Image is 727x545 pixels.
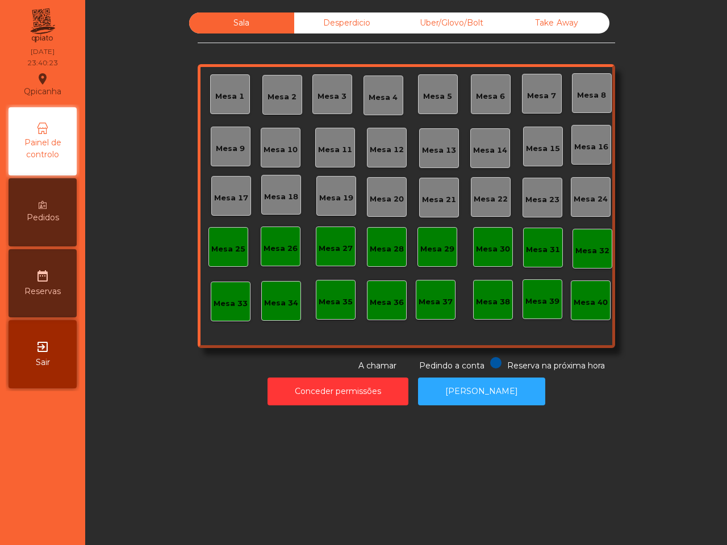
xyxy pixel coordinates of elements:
[418,378,545,405] button: [PERSON_NAME]
[574,297,608,308] div: Mesa 40
[317,91,346,102] div: Mesa 3
[36,357,50,368] span: Sair
[24,286,61,297] span: Reservas
[525,296,559,307] div: Mesa 39
[574,194,608,205] div: Mesa 24
[525,194,559,206] div: Mesa 23
[526,143,560,154] div: Mesa 15
[473,145,507,156] div: Mesa 14
[370,244,404,255] div: Mesa 28
[370,194,404,205] div: Mesa 20
[189,12,294,33] div: Sala
[264,297,298,309] div: Mesa 34
[476,244,510,255] div: Mesa 30
[294,12,399,33] div: Desperdicio
[27,212,59,224] span: Pedidos
[422,194,456,206] div: Mesa 21
[574,141,608,153] div: Mesa 16
[214,192,248,204] div: Mesa 17
[215,91,244,102] div: Mesa 1
[420,244,454,255] div: Mesa 29
[526,244,560,255] div: Mesa 31
[504,12,609,33] div: Take Away
[319,296,353,308] div: Mesa 35
[31,47,55,57] div: [DATE]
[36,340,49,354] i: exit_to_app
[268,378,408,405] button: Conceder permissões
[24,70,61,99] div: Qpicanha
[419,360,484,371] span: Pedindo a conta
[575,245,609,257] div: Mesa 32
[214,298,248,309] div: Mesa 33
[476,91,505,102] div: Mesa 6
[264,243,298,254] div: Mesa 26
[423,91,452,102] div: Mesa 5
[319,192,353,204] div: Mesa 19
[399,12,504,33] div: Uber/Glovo/Bolt
[419,296,453,308] div: Mesa 37
[264,191,298,203] div: Mesa 18
[36,72,49,86] i: location_on
[268,91,296,103] div: Mesa 2
[28,6,56,45] img: qpiato
[370,297,404,308] div: Mesa 36
[369,92,398,103] div: Mesa 4
[211,244,245,255] div: Mesa 25
[370,144,404,156] div: Mesa 12
[358,360,396,371] span: A chamar
[474,194,508,205] div: Mesa 22
[319,243,353,254] div: Mesa 27
[11,137,74,161] span: Painel de controlo
[507,360,605,371] span: Reserva na próxima hora
[216,143,245,154] div: Mesa 9
[264,144,298,156] div: Mesa 10
[36,269,49,283] i: date_range
[422,145,456,156] div: Mesa 13
[527,90,556,102] div: Mesa 7
[476,296,510,308] div: Mesa 38
[27,58,58,68] div: 23:40:23
[318,144,352,156] div: Mesa 11
[577,90,606,101] div: Mesa 8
